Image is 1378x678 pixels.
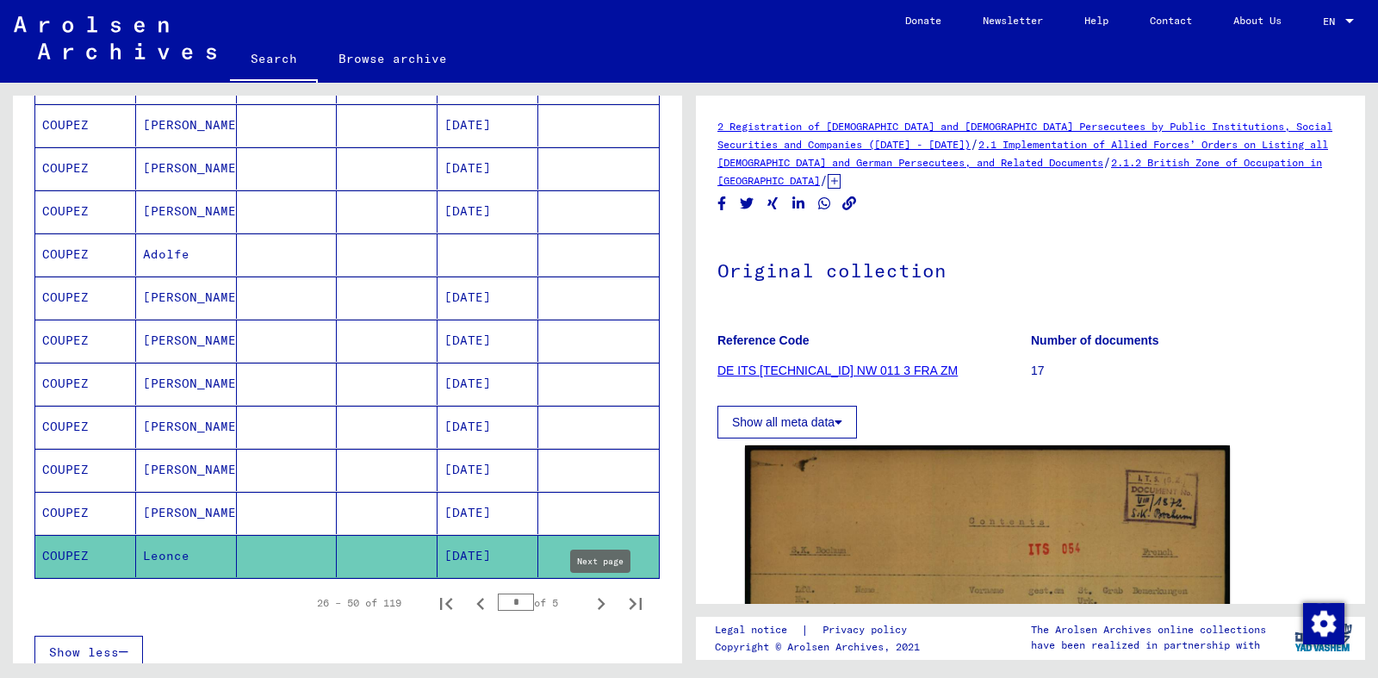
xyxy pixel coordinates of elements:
mat-cell: [DATE] [438,277,538,319]
mat-cell: COUPEZ [35,492,136,534]
button: Show less [34,636,143,669]
b: Reference Code [717,333,810,347]
mat-cell: COUPEZ [35,233,136,276]
mat-cell: [PERSON_NAME] [136,147,237,190]
a: 2.1 Implementation of Allied Forces’ Orders on Listing all [DEMOGRAPHIC_DATA] and German Persecut... [717,138,1328,169]
mat-cell: COUPEZ [35,406,136,448]
mat-cell: [PERSON_NAME] [136,492,237,534]
a: Browse archive [318,38,468,79]
a: 2 Registration of [DEMOGRAPHIC_DATA] and [DEMOGRAPHIC_DATA] Persecutees by Public Institutions, S... [717,120,1332,151]
mat-cell: COUPEZ [35,449,136,491]
mat-cell: COUPEZ [35,320,136,362]
mat-cell: [DATE] [438,492,538,534]
mat-cell: Leonce [136,535,237,577]
p: 17 [1031,362,1344,380]
button: First page [429,586,463,620]
div: | [715,621,928,639]
mat-cell: COUPEZ [35,277,136,319]
mat-cell: [DATE] [438,449,538,491]
p: have been realized in partnership with [1031,638,1266,653]
button: Share on Twitter [738,193,756,215]
div: 26 – 50 of 119 [317,595,401,611]
a: Legal notice [715,621,801,639]
mat-cell: [PERSON_NAME] [136,104,237,146]
a: DE ITS [TECHNICAL_ID] NW 011 3 FRA ZM [717,364,958,377]
button: Share on LinkedIn [790,193,808,215]
img: yv_logo.png [1291,616,1356,659]
mat-cell: [DATE] [438,320,538,362]
span: / [1103,154,1111,170]
mat-cell: [PERSON_NAME] [136,277,237,319]
div: of 5 [498,594,584,611]
button: Share on Facebook [713,193,731,215]
mat-cell: [PERSON_NAME] [136,363,237,405]
mat-cell: [PERSON_NAME] [136,320,237,362]
h1: Original collection [717,231,1344,307]
p: Copyright © Arolsen Archives, 2021 [715,639,928,655]
mat-select-trigger: EN [1323,15,1335,28]
button: Share on WhatsApp [816,193,834,215]
mat-cell: COUPEZ [35,535,136,577]
img: Arolsen_neg.svg [14,16,216,59]
mat-cell: [DATE] [438,190,538,233]
mat-cell: [PERSON_NAME] [136,406,237,448]
mat-cell: COUPEZ [35,104,136,146]
mat-cell: Adolfe [136,233,237,276]
img: Zustimmung ändern [1303,603,1344,644]
span: / [971,136,978,152]
mat-cell: [PERSON_NAME] [136,449,237,491]
a: Privacy policy [809,621,928,639]
mat-cell: [DATE] [438,406,538,448]
button: Next page [584,586,618,620]
button: Share on Xing [764,193,782,215]
span: / [820,172,828,188]
button: Copy link [841,193,859,215]
mat-cell: [DATE] [438,363,538,405]
mat-cell: [DATE] [438,535,538,577]
mat-cell: COUPEZ [35,147,136,190]
a: Search [230,38,318,83]
p: The Arolsen Archives online collections [1031,622,1266,638]
mat-cell: COUPEZ [35,190,136,233]
button: Show all meta data [717,406,857,439]
mat-cell: [DATE] [438,104,538,146]
mat-cell: COUPEZ [35,363,136,405]
mat-cell: [PERSON_NAME] [136,190,237,233]
mat-cell: [DATE] [438,147,538,190]
button: Last page [618,586,653,620]
b: Number of documents [1031,333,1159,347]
button: Previous page [463,586,498,620]
span: Show less [49,644,119,660]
